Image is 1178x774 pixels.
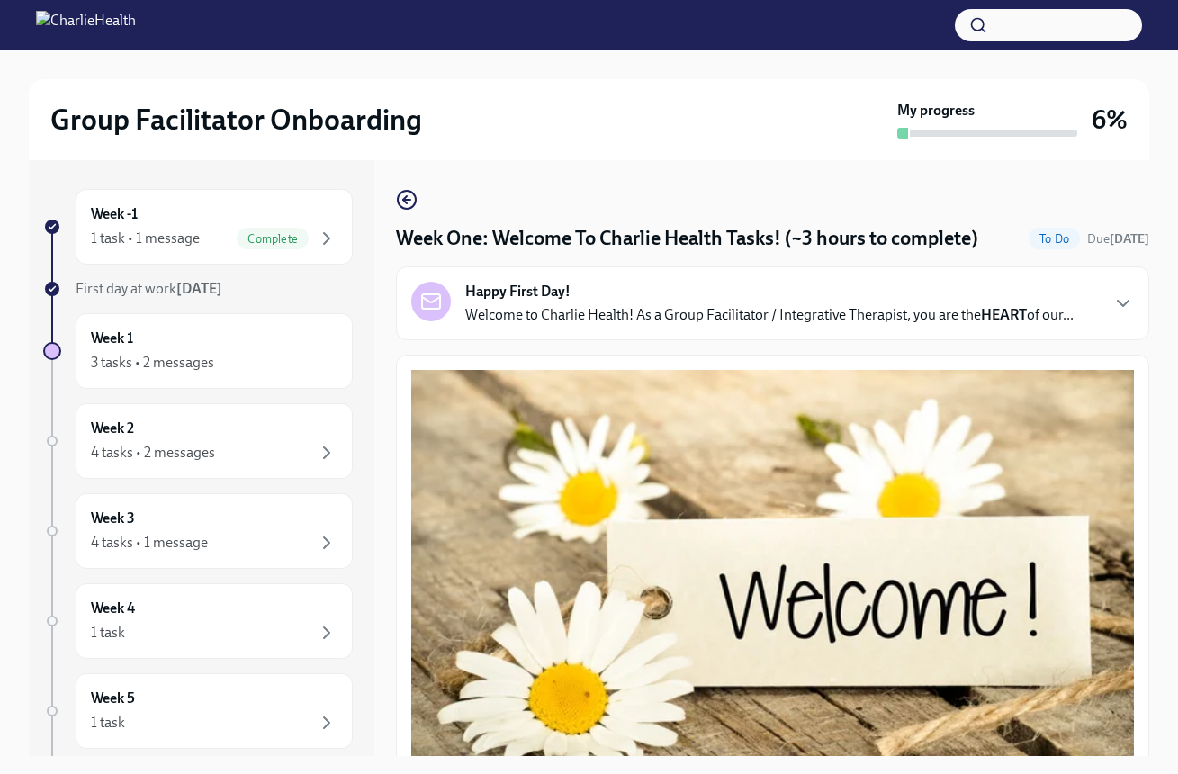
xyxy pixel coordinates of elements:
strong: HEART [981,306,1027,323]
h3: 6% [1092,103,1128,136]
span: Complete [237,232,309,246]
h6: Week 1 [91,328,133,348]
div: 4 tasks • 1 message [91,533,208,553]
div: 4 tasks • 2 messages [91,443,215,463]
div: 1 task [91,713,125,733]
h6: Week 3 [91,508,135,528]
img: CharlieHealth [36,11,136,40]
strong: My progress [897,101,975,121]
a: Week 24 tasks • 2 messages [43,403,353,479]
a: Week 34 tasks • 1 message [43,493,353,569]
p: Welcome to Charlie Health! As a Group Facilitator / Integrative Therapist, you are the of our... [465,305,1074,325]
span: First day at work [76,280,222,297]
strong: Happy First Day! [465,282,571,301]
h4: Week One: Welcome To Charlie Health Tasks! (~3 hours to complete) [396,225,978,252]
div: 1 task [91,623,125,643]
a: Week 41 task [43,583,353,659]
a: Week -11 task • 1 messageComplete [43,189,353,265]
h2: Group Facilitator Onboarding [50,102,422,138]
span: To Do [1029,232,1080,246]
div: 3 tasks • 2 messages [91,353,214,373]
h6: Week 5 [91,688,135,708]
span: Due [1087,231,1149,247]
strong: [DATE] [176,280,222,297]
h6: Week -1 [91,204,138,224]
a: Week 51 task [43,673,353,749]
a: Week 13 tasks • 2 messages [43,313,353,389]
h6: Week 2 [91,418,134,438]
span: October 13th, 2025 10:00 [1087,230,1149,247]
div: 1 task • 1 message [91,229,200,248]
h6: Week 4 [91,598,135,618]
strong: [DATE] [1110,231,1149,247]
a: First day at work[DATE] [43,279,353,299]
